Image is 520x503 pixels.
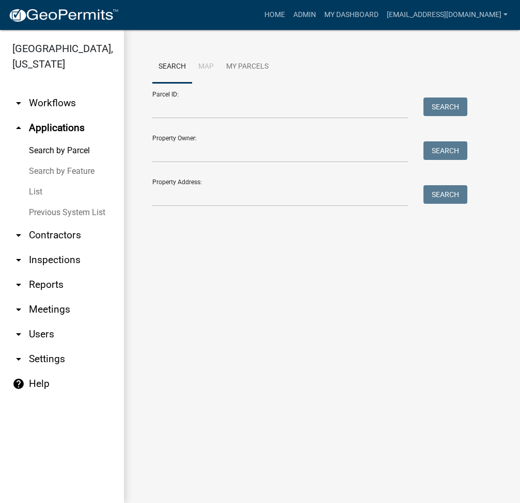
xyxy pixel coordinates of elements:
a: [EMAIL_ADDRESS][DOMAIN_NAME] [383,5,512,25]
button: Search [423,98,467,116]
a: Admin [289,5,320,25]
i: arrow_drop_down [12,97,25,109]
i: arrow_drop_up [12,122,25,134]
button: Search [423,141,467,160]
i: arrow_drop_down [12,353,25,365]
i: arrow_drop_down [12,279,25,291]
a: My Parcels [220,51,275,84]
i: arrow_drop_down [12,303,25,316]
i: arrow_drop_down [12,328,25,340]
i: help [12,378,25,390]
a: My Dashboard [320,5,383,25]
a: Home [260,5,289,25]
a: Search [152,51,192,84]
i: arrow_drop_down [12,229,25,241]
button: Search [423,185,467,204]
i: arrow_drop_down [12,254,25,266]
